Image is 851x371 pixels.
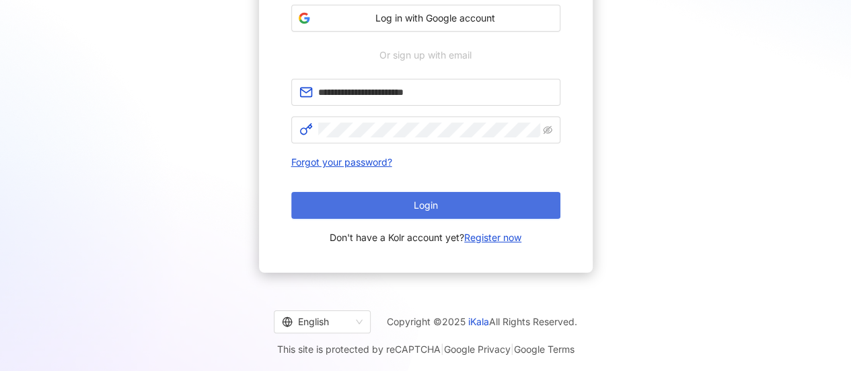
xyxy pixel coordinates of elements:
[444,343,511,355] a: Google Privacy
[387,314,577,330] span: Copyright © 2025 All Rights Reserved.
[441,343,444,355] span: |
[291,156,392,168] a: Forgot your password?
[511,343,514,355] span: |
[464,232,521,243] a: Register now
[468,316,489,327] a: iKala
[277,341,575,358] span: This site is protected by reCAPTCHA
[514,343,575,355] a: Google Terms
[414,200,438,211] span: Login
[316,11,554,25] span: Log in with Google account
[543,125,552,135] span: eye-invisible
[370,48,481,63] span: Or sign up with email
[282,311,350,333] div: English
[291,192,560,219] button: Login
[291,5,560,32] button: Log in with Google account
[330,230,521,246] span: Don't have a Kolr account yet?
